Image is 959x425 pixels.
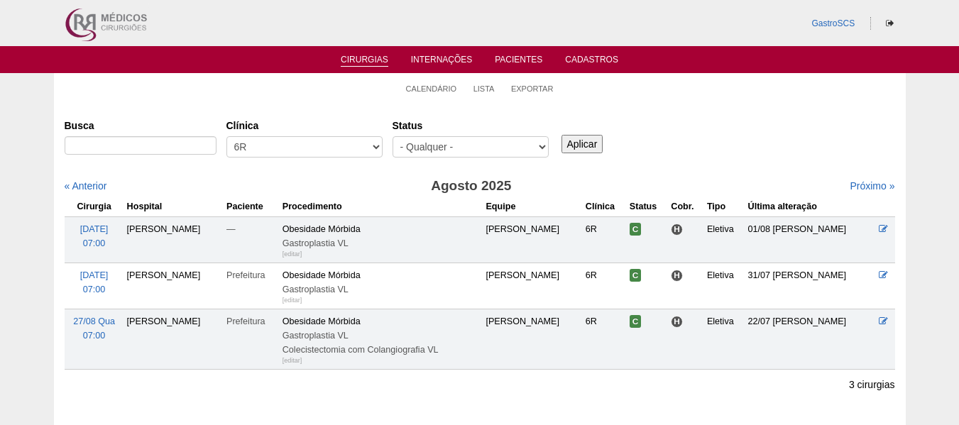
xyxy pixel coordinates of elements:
span: 07:00 [83,285,106,294]
td: Eletiva [704,309,745,369]
a: « Anterior [65,180,107,192]
a: Cadastros [565,55,618,69]
h3: Agosto 2025 [263,176,679,197]
td: Obesidade Mórbida [280,263,483,309]
th: Tipo [704,197,745,217]
td: 6R [583,263,627,309]
td: Obesidade Mórbida [280,309,483,369]
span: Confirmada [630,223,642,236]
span: Confirmada [630,315,642,328]
td: [PERSON_NAME] [483,309,582,369]
div: Gastroplastia VL [283,282,481,297]
a: Editar [879,224,888,234]
p: 3 cirurgias [849,378,895,392]
span: 07:00 [83,238,106,248]
div: Prefeitura [226,314,277,329]
a: Calendário [406,84,457,94]
th: Paciente [224,197,280,217]
span: 07:00 [83,331,106,341]
td: Eletiva [704,263,745,309]
div: Gastroplastia VL [283,329,481,343]
label: Clínica [226,118,383,133]
span: Hospital [671,223,683,236]
span: Hospital [671,316,683,328]
th: Procedimento [280,197,483,217]
label: Status [393,118,549,133]
a: Editar [879,316,888,326]
th: Hospital [124,197,224,217]
div: Gastroplastia VL [283,236,481,250]
td: [PERSON_NAME] [483,263,582,309]
div: — [226,222,277,236]
span: [DATE] [80,224,109,234]
th: Equipe [483,197,582,217]
span: 27/08 Qua [73,316,115,326]
td: 01/08 [PERSON_NAME] [745,216,876,263]
input: Digite os termos que você deseja procurar. [65,136,217,155]
th: Última alteração [745,197,876,217]
input: Aplicar [561,135,603,153]
td: 6R [583,309,627,369]
td: [PERSON_NAME] [124,309,224,369]
a: Internações [411,55,473,69]
td: [PERSON_NAME] [483,216,582,263]
th: Cirurgia [65,197,124,217]
a: Próximo » [850,180,894,192]
div: [editar] [283,353,302,368]
a: Pacientes [495,55,542,69]
div: [editar] [283,247,302,261]
td: Eletiva [704,216,745,263]
div: Colecistectomia com Colangiografia VL [283,343,481,357]
a: [DATE] 07:00 [80,270,109,294]
td: Obesidade Mórbida [280,216,483,263]
a: Editar [879,270,888,280]
a: Lista [473,84,495,94]
a: Exportar [511,84,554,94]
th: Clínica [583,197,627,217]
a: Cirurgias [341,55,388,67]
div: [editar] [283,293,302,307]
a: GastroSCS [811,18,855,28]
i: Sair [886,19,894,28]
td: 22/07 [PERSON_NAME] [745,309,876,369]
a: 27/08 Qua 07:00 [73,316,115,341]
span: Confirmada [630,269,642,282]
td: [PERSON_NAME] [124,216,224,263]
td: [PERSON_NAME] [124,263,224,309]
div: Prefeitura [226,268,277,282]
td: 6R [583,216,627,263]
span: Hospital [671,270,683,282]
a: [DATE] 07:00 [80,224,109,248]
th: Status [627,197,669,217]
th: Cobr. [668,197,704,217]
label: Busca [65,118,217,133]
td: 31/07 [PERSON_NAME] [745,263,876,309]
span: [DATE] [80,270,109,280]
